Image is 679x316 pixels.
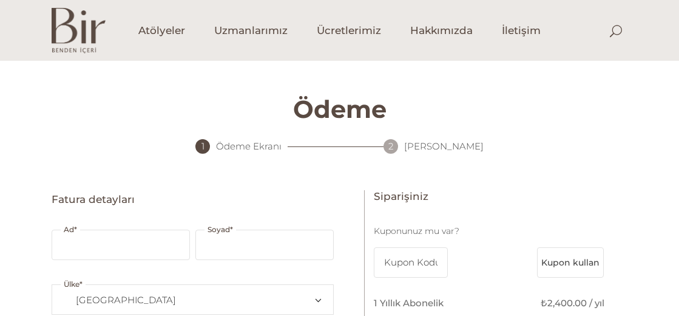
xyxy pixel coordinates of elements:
span: Hakkımızda [410,24,473,38]
span: Ödeme Ekranı [216,139,282,154]
input: Kupon Kodu [374,247,448,278]
span: Ülke [62,285,324,315]
abbr: gerekli [79,280,83,289]
h3: Ödeme [52,97,628,121]
label: Ad [61,222,80,237]
span: Ücretlerimiz [317,24,381,38]
button: Kupon kullan [537,247,604,278]
abbr: gerekli [74,225,77,234]
div: 1 [195,139,210,154]
abbr: gerekli [230,225,233,234]
span: Uzmanlarımız [214,24,288,38]
label: Soyad [204,222,236,237]
h3: Siparişiniz [374,190,604,203]
label: Ülke [61,277,86,292]
div: 2 [383,139,398,154]
p: Kuponunuz mu var? [374,224,604,238]
span: Türkiye [62,286,323,315]
h3: Fatura detayları [52,193,334,206]
span: Atölyeler [138,24,185,38]
span: İletişim [502,24,541,38]
span: [PERSON_NAME] [404,139,484,154]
